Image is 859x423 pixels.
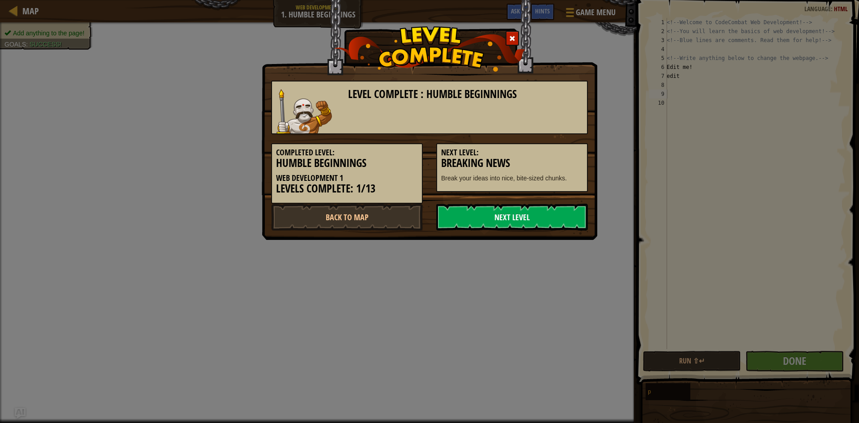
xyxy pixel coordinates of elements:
p: Break your ideas into nice, bite-sized chunks. [441,174,583,183]
h5: Completed Level: [276,148,418,157]
img: goliath.png [276,89,332,133]
h3: Levels Complete: 1/13 [276,183,418,195]
h3: Humble Beginnings [276,157,418,169]
h5: Web Development 1 [276,174,418,183]
h5: Next Level: [441,148,583,157]
a: Next Level [436,204,588,231]
h3: Breaking News [441,157,583,169]
h3: Level Complete : Humble Beginnings [348,88,583,100]
a: Back to Map [271,204,423,231]
img: level_complete.png [334,26,526,72]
